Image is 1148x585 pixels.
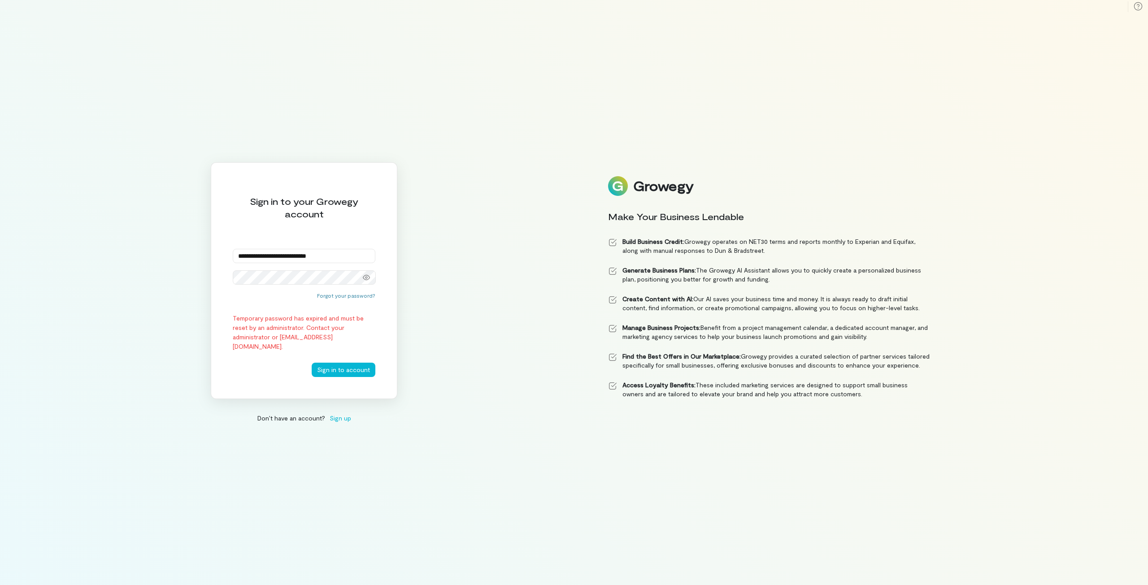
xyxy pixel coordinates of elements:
li: Growegy provides a curated selection of partner services tailored specifically for small business... [608,352,930,370]
li: Our AI saves your business time and money. It is always ready to draft initial content, find info... [608,295,930,312]
div: Temporary password has expired and must be reset by an administrator. Contact your administrator ... [233,313,375,351]
li: Benefit from a project management calendar, a dedicated account manager, and marketing agency ser... [608,323,930,341]
strong: Find the Best Offers in Our Marketplace: [622,352,741,360]
div: Sign in to your Growegy account [233,195,375,220]
div: Growegy [633,178,693,194]
img: Logo [608,176,628,196]
button: Forgot your password? [317,292,375,299]
strong: Manage Business Projects: [622,324,700,331]
strong: Build Business Credit: [622,238,684,245]
strong: Generate Business Plans: [622,266,696,274]
strong: Access Loyalty Benefits: [622,381,696,389]
div: Make Your Business Lendable [608,210,930,223]
strong: Create Content with AI: [622,295,693,303]
li: The Growegy AI Assistant allows you to quickly create a personalized business plan, positioning y... [608,266,930,284]
div: Don’t have an account? [211,413,397,423]
li: Growegy operates on NET30 terms and reports monthly to Experian and Equifax, along with manual re... [608,237,930,255]
button: Sign in to account [312,363,375,377]
li: These included marketing services are designed to support small business owners and are tailored ... [608,381,930,399]
span: Sign up [330,413,351,423]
